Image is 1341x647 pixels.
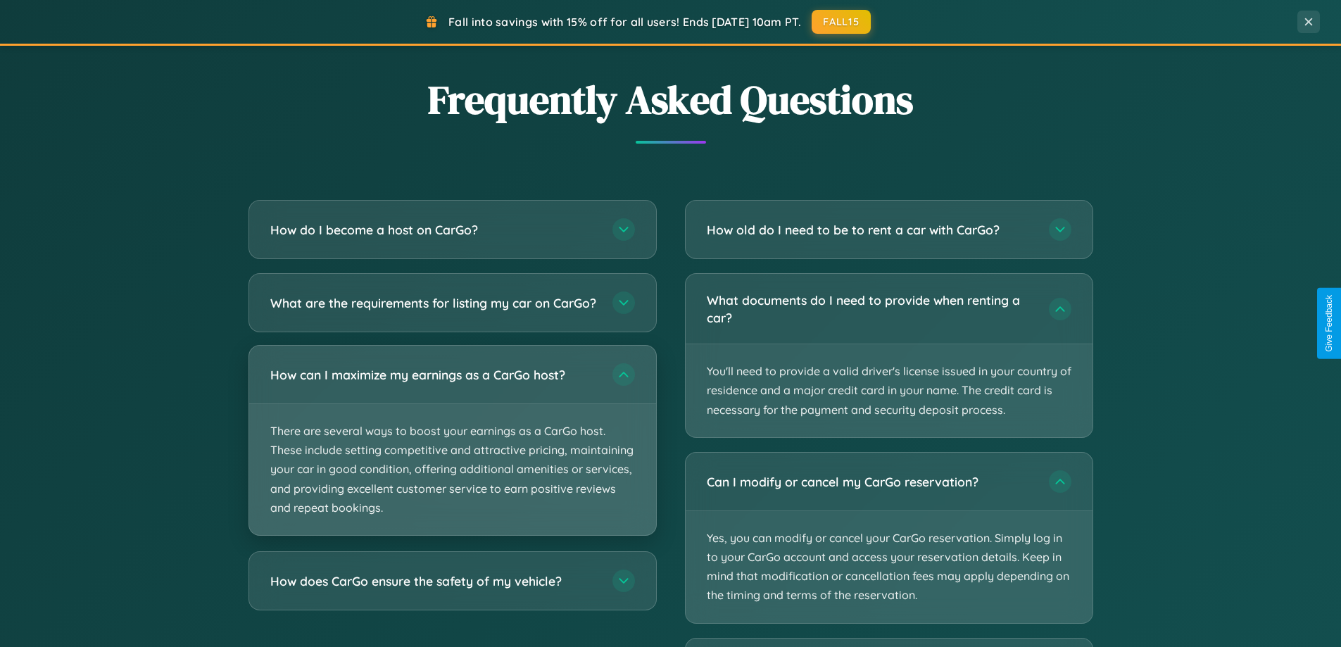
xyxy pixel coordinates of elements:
h3: Can I modify or cancel my CarGo reservation? [707,473,1035,491]
h3: How does CarGo ensure the safety of my vehicle? [270,572,598,590]
div: Give Feedback [1324,295,1334,352]
h3: How old do I need to be to rent a car with CarGo? [707,221,1035,239]
p: Yes, you can modify or cancel your CarGo reservation. Simply log in to your CarGo account and acc... [686,511,1093,623]
h3: How do I become a host on CarGo? [270,221,598,239]
h3: What are the requirements for listing my car on CarGo? [270,294,598,312]
p: You'll need to provide a valid driver's license issued in your country of residence and a major c... [686,344,1093,437]
h3: How can I maximize my earnings as a CarGo host? [270,366,598,384]
button: FALL15 [812,10,871,34]
h3: What documents do I need to provide when renting a car? [707,291,1035,326]
h2: Frequently Asked Questions [248,73,1093,127]
span: Fall into savings with 15% off for all users! Ends [DATE] 10am PT. [448,15,801,29]
p: There are several ways to boost your earnings as a CarGo host. These include setting competitive ... [249,404,656,535]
